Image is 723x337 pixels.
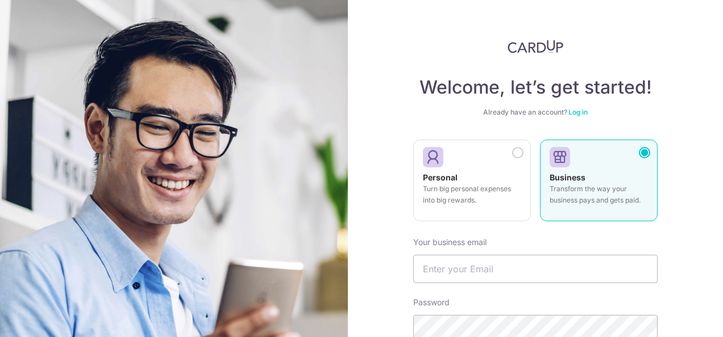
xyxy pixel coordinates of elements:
[550,183,648,206] p: Transform the way your business pays and gets paid.
[413,297,450,308] label: Password
[413,140,531,228] a: Personal Turn big personal expenses into big rewards.
[413,108,658,117] div: Already have an account?
[413,76,658,99] h4: Welcome, let’s get started!
[540,140,658,228] a: Business Transform the way your business pays and gets paid.
[413,255,658,283] input: Enter your Email
[413,237,487,248] label: Your business email
[423,172,458,182] strong: Personal
[508,40,563,53] img: CardUp Logo
[550,172,585,182] strong: Business
[423,183,521,206] p: Turn big personal expenses into big rewards.
[568,108,588,116] a: Log in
